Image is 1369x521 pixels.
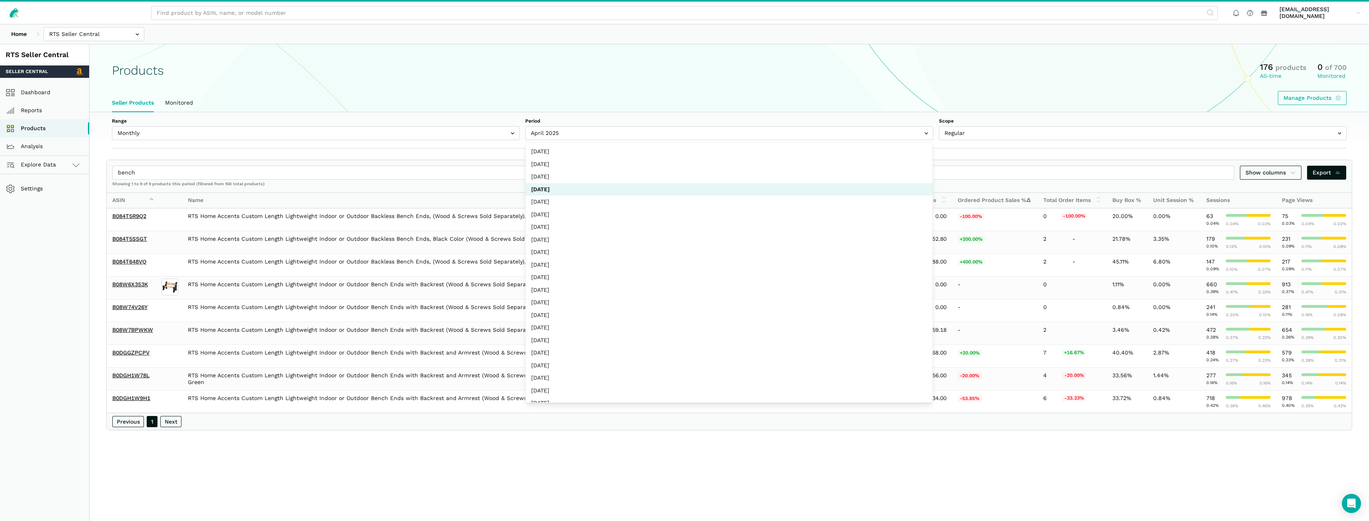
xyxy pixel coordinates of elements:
[1043,372,1047,379] span: 4
[182,277,631,299] td: RTS Home Accents Custom Length Lightweight Indoor or Outdoor Bench Ends with Backrest (Wood & Scr...
[1206,221,1219,226] span: 0.04%
[1282,380,1293,385] span: 0.14%
[1301,358,1314,363] span: Browser Page View %
[1258,403,1271,409] span: Mobile App Session %
[1301,373,1318,376] span: Browser Page Views 127 (0.14%)
[1206,327,1219,341] span: Session %
[1282,236,1295,250] span: Page View %
[106,94,159,112] a: Seller Products
[112,372,149,378] a: B0DGH1W78L
[112,349,149,356] a: B0DGGZPCPV
[1148,208,1201,231] td: 0.00%
[112,304,147,310] a: B08W74V26Y
[1278,91,1347,105] a: Manage Products
[182,390,631,413] td: RTS Home Accents Custom Length Lightweight Indoor or Outdoor Bench Ends with Backrest and Armrest...
[182,231,631,254] td: RTS Home Accents Custom Length Lightweight Indoor or Outdoor Backless Bench Ends, Black Color (Wo...
[112,258,146,265] a: B084T648VQ
[1226,403,1238,409] span: Browser Session %
[1259,312,1271,318] span: Mobile App Session %
[1321,237,1346,240] span: Mobile App Page Views 130 (0.08%)
[1301,403,1314,409] span: Browser Page View %
[1226,289,1238,295] span: Browser Session %
[6,68,48,75] span: Seller Central
[1282,327,1294,341] span: Page View %
[1247,282,1271,285] span: Mobile App Sessions 351 (0.33%)
[526,271,933,284] button: [DATE]
[1317,73,1347,80] div: Monitored
[935,304,947,311] span: 0.00
[1325,328,1346,331] span: Mobile App Page Views 308 (0.20%)
[112,63,164,77] h1: Products
[1226,312,1239,318] span: Browser Session %
[958,259,985,266] span: +400.00%
[1201,193,1276,208] th: Sessions
[1206,357,1219,363] span: 0.24%
[526,397,933,410] button: [DATE]
[1282,349,1294,363] span: Page View %
[1282,372,1293,386] span: Page View %
[112,126,520,140] input: Monthly
[8,160,56,170] span: Explore Data
[1301,221,1314,227] span: Browser Page View %
[1206,304,1218,318] span: Session %
[1320,351,1346,353] span: Mobile App Page Views 334 (0.21%)
[526,234,933,246] button: [DATE]
[112,213,146,219] a: B084T5R9Q2
[1258,335,1271,341] span: Mobile App Session %
[1333,244,1346,250] span: Mobile App Page View %
[929,236,947,243] span: 352.80
[939,126,1347,140] input: Regular
[1313,168,1341,177] span: Export
[952,322,1038,345] td: -
[1282,266,1295,271] span: 0.09%
[182,208,631,231] td: RTS Home Accents Custom Length Lightweight Indoor or Outdoor Backless Bench Ends, (Wood & Screws ...
[526,359,933,372] button: [DATE]
[1318,373,1346,376] span: Mobile App Page Views 218 (0.14%)
[958,236,985,243] span: +200.00%
[1148,231,1201,254] td: 3.35%
[1226,335,1238,341] span: Browser Session %
[525,126,933,140] input: April 2025
[1301,260,1322,262] span: Browser Page Views 100 (0.11%)
[1249,328,1271,331] span: Mobile App Sessions 228 (0.22%)
[1322,282,1346,285] span: Mobile App Page Views 493 (0.31%)
[1250,305,1271,308] span: Mobile App Sessions 109 (0.10%)
[939,118,1347,125] label: Scope
[1282,335,1294,340] span: 0.26%
[1307,166,1347,180] a: Export
[1258,221,1271,227] span: Mobile App Session %
[1226,380,1237,386] span: Browser Session %
[526,246,933,259] button: [DATE]
[1245,237,1271,240] span: Mobile App Sessions 104 (0.10%)
[929,258,947,265] span: 588.00
[1322,260,1346,262] span: Mobile App Page Views 117 (0.07%)
[1226,358,1238,363] span: Browser Session %
[1206,395,1219,409] span: Session %
[924,349,947,357] span: 1,068.00
[1327,305,1346,308] span: Mobile App Page Views 120 (0.08%)
[1315,396,1346,399] span: Mobile App Page Views 670 (0.42%)
[1245,168,1296,177] span: Show columns
[952,277,1038,299] td: -
[1240,166,1301,180] a: Show columns
[526,259,933,271] button: [DATE]
[1206,258,1219,272] span: Session %
[1333,335,1346,341] span: Mobile App Page View %
[182,299,631,322] td: RTS Home Accents Custom Length Lightweight Indoor or Outdoor Bench Ends with Backrest (Wood & Scr...
[929,327,947,334] span: 159.18
[526,384,933,397] button: [DATE]
[1282,403,1295,408] span: 0.40%
[1206,380,1218,385] span: 0.16%
[151,6,1218,20] input: Find product by ASIN, name, or model number
[1245,351,1271,353] span: Mobile App Sessions 240 (0.23%)
[526,321,933,334] button: [DATE]
[526,284,933,297] button: [DATE]
[1335,289,1346,295] span: Mobile App Page View %
[1148,254,1201,277] td: 6.80%
[1226,282,1247,285] span: Browser Sessions 309 (0.47%)
[526,296,933,309] button: [DATE]
[1258,358,1271,363] span: Mobile App Session %
[1301,289,1313,295] span: Browser Page View %
[1206,236,1218,250] span: Session %
[935,213,947,220] span: 0.00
